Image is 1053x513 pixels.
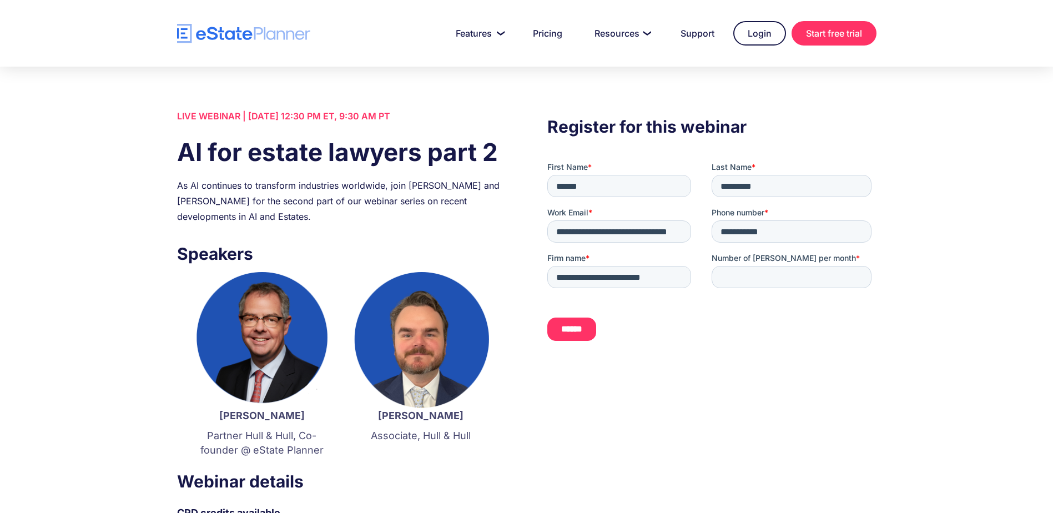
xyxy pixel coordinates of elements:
[667,22,728,44] a: Support
[442,22,514,44] a: Features
[177,178,506,224] div: As AI continues to transform industries worldwide, join [PERSON_NAME] and [PERSON_NAME] for the s...
[177,469,506,494] h3: Webinar details
[177,241,506,266] h3: Speakers
[547,162,876,350] iframe: Form 0
[520,22,576,44] a: Pricing
[792,21,876,46] a: Start free trial
[581,22,662,44] a: Resources
[177,24,310,43] a: home
[177,108,506,124] div: LIVE WEBINAR | [DATE] 12:30 PM ET, 9:30 AM PT
[177,135,506,169] h1: AI for estate lawyers part 2
[219,410,305,421] strong: [PERSON_NAME]
[378,410,463,421] strong: [PERSON_NAME]
[194,429,330,457] p: Partner Hull & Hull, Co-founder @ eState Planner
[352,429,489,443] p: Associate, Hull & Hull
[547,114,876,139] h3: Register for this webinar
[733,21,786,46] a: Login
